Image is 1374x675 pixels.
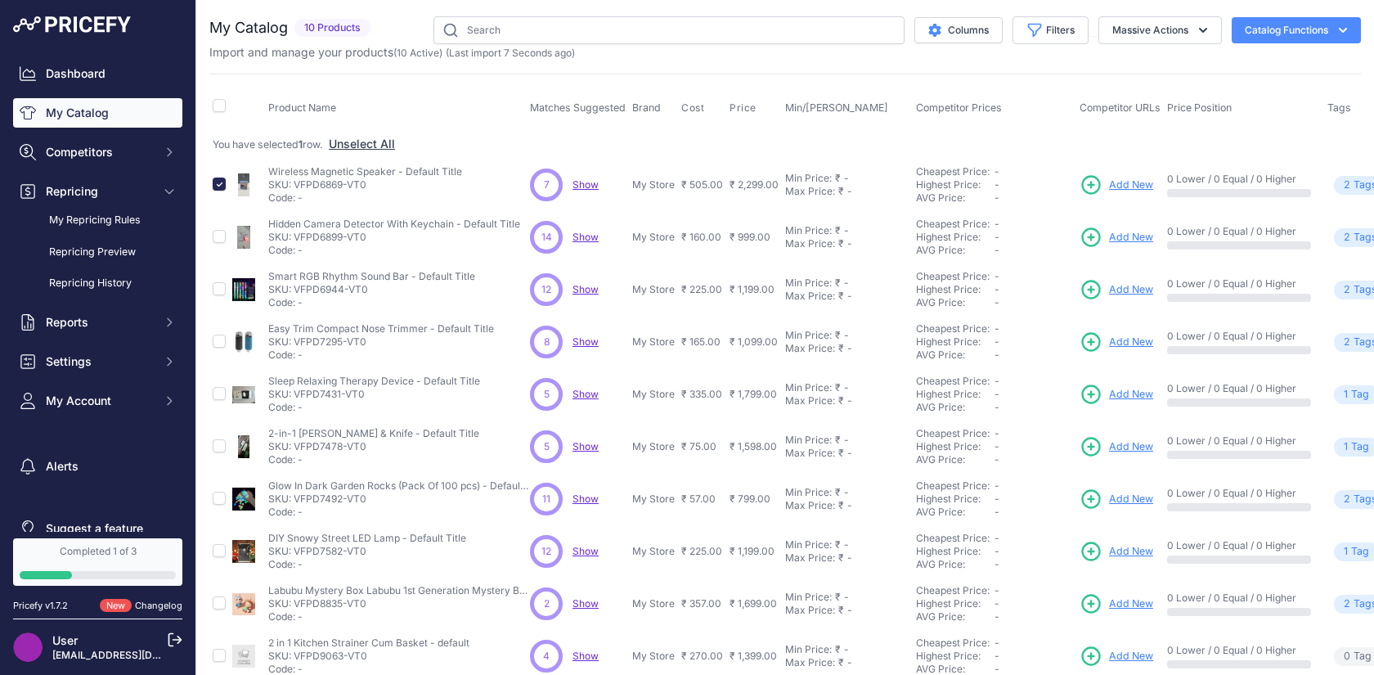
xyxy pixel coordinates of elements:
span: - [995,218,999,230]
span: ₹ 160.00 [681,231,721,243]
div: - [844,290,852,303]
span: 5 [544,439,550,454]
p: My Store [632,231,675,244]
span: 2 [1344,596,1350,612]
div: ₹ [835,538,841,551]
span: 14 [541,230,552,245]
button: Price [730,101,760,115]
div: Min Price: [785,538,832,551]
a: Dashboard [13,59,182,88]
a: Show [572,231,599,243]
span: Add New [1109,335,1153,350]
nav: Sidebar [13,59,182,543]
span: - [995,244,999,256]
div: Max Price: [785,394,835,407]
a: Add New [1080,488,1153,511]
div: Max Price: [785,185,835,198]
span: Product Name [268,101,336,114]
button: Catalog Functions [1232,17,1361,43]
span: ₹ 2,299.00 [730,178,779,191]
span: Add New [1109,544,1153,560]
p: My Store [632,597,675,610]
a: Show [572,597,599,610]
div: Highest Price: [916,178,995,191]
div: ₹ [835,224,841,237]
div: Highest Price: [916,545,995,558]
span: ₹ 1,799.00 [730,388,777,400]
span: - [995,322,999,335]
span: 2 [1344,492,1350,507]
p: My Store [632,388,675,401]
div: ₹ [838,185,844,198]
span: (Last import 7 Seconds ago) [446,47,575,59]
span: Add New [1109,178,1153,193]
p: SKU: VFPD6869-VT0 [268,178,462,191]
span: - [995,440,999,452]
div: - [841,538,849,551]
div: Max Price: [785,499,835,512]
input: Search [433,16,905,44]
div: Highest Price: [916,388,995,401]
span: - [995,231,999,243]
a: Repricing Preview [13,238,182,267]
div: ₹ [835,277,841,290]
div: ₹ [835,329,841,342]
p: Hidden Camera Detector With Keychain - Default Title [268,218,520,231]
span: Cost [681,101,704,115]
span: - [995,165,999,178]
span: New [100,599,132,613]
span: - [995,532,999,544]
span: ₹ 999.00 [730,231,770,243]
a: Show [572,388,599,400]
span: - [995,597,999,610]
div: Max Price: [785,342,835,355]
p: 0 Lower / 0 Equal / 0 Higher [1167,539,1311,552]
a: Add New [1080,173,1153,196]
a: Cheapest Price: [916,637,990,649]
span: - [995,270,999,282]
a: Add New [1080,435,1153,458]
a: Changelog [135,600,182,611]
span: ₹ 225.00 [681,545,722,557]
a: Add New [1080,226,1153,249]
span: - [995,506,999,518]
button: Cost [681,101,707,115]
div: - [844,394,852,407]
a: User [52,633,78,647]
div: ₹ [835,486,841,499]
p: 2 in 1 Kitchen Strainer Cum Basket - default [268,637,469,650]
span: ₹ 75.00 [681,440,716,452]
a: Alerts [13,452,182,481]
span: - [995,388,999,400]
a: My Catalog [13,98,182,128]
span: - [995,610,999,623]
span: ₹ 225.00 [681,283,722,295]
span: 1 [1344,544,1348,560]
span: Add New [1109,492,1153,507]
p: SKU: VFPD6944-VT0 [268,283,475,296]
div: Min Price: [785,591,832,604]
a: Cheapest Price: [916,218,990,230]
span: Add New [1109,439,1153,455]
a: Show [572,440,599,452]
p: 0 Lower / 0 Equal / 0 Higher [1167,225,1311,238]
div: ₹ [835,434,841,447]
span: Brand [632,101,661,114]
span: Competitor Prices [916,101,1002,114]
span: ₹ 57.00 [681,493,716,505]
div: Highest Price: [916,493,995,506]
div: ₹ [838,342,844,355]
div: Min Price: [785,329,832,342]
a: Cheapest Price: [916,165,990,178]
span: - [995,296,999,308]
div: - [844,447,852,460]
div: ₹ [835,591,841,604]
p: My Store [632,283,675,296]
p: My Store [632,335,675,349]
div: - [844,185,852,198]
span: 10 Products [294,19,370,38]
a: Completed 1 of 3 [13,538,182,586]
span: 2 [1344,230,1350,245]
div: Max Price: [785,237,835,250]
